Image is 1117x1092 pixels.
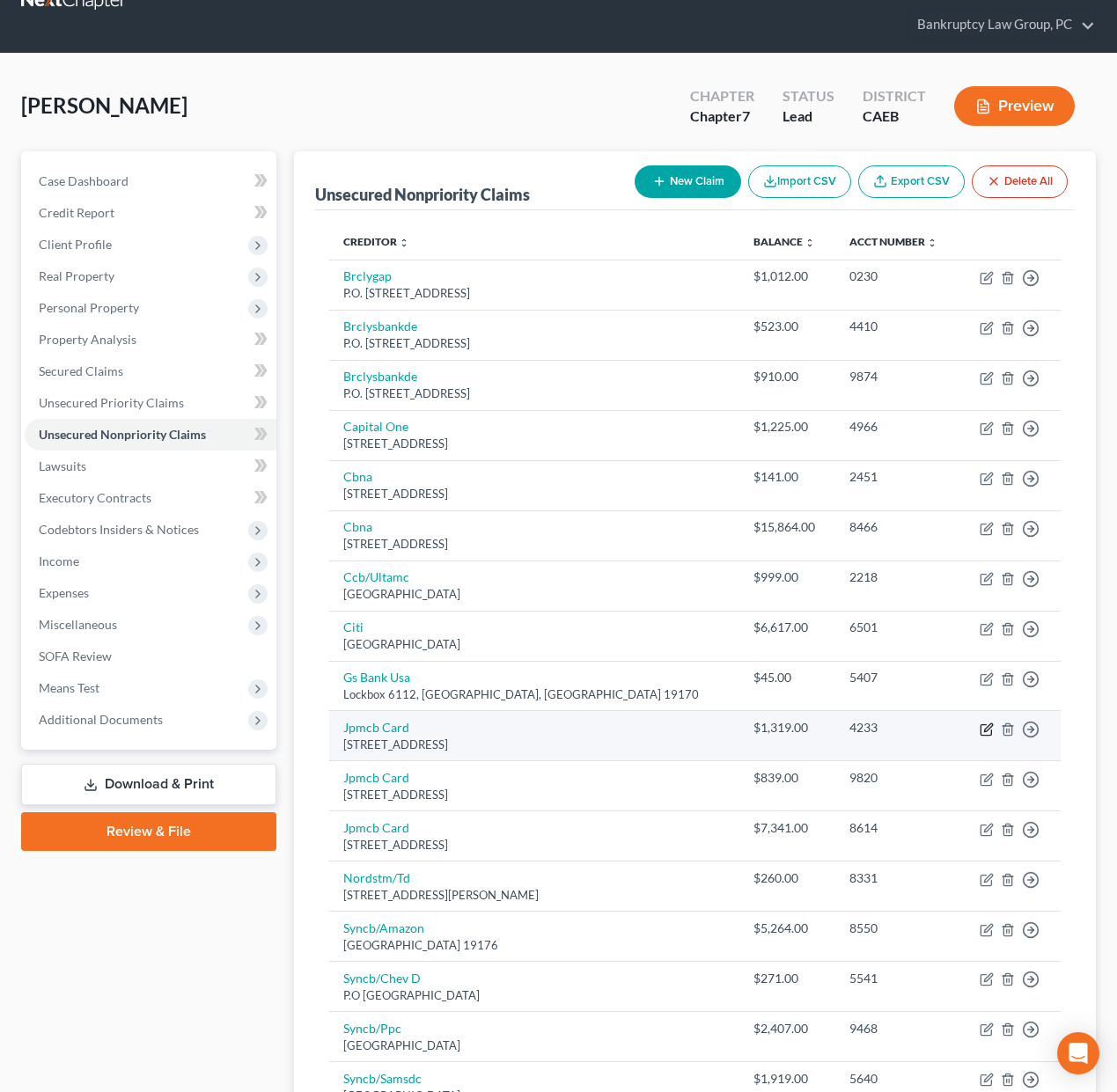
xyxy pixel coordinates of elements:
[742,107,750,124] span: 7
[849,769,945,787] div: 9820
[849,235,937,248] a: Acct Number unfold_more
[21,812,276,851] a: Review & File
[343,285,725,302] div: P.O. [STREET_ADDRESS]
[399,238,409,248] i: unfold_more
[39,712,163,727] span: Additional Documents
[343,1071,422,1086] a: Syncb/Samsdc
[753,268,821,285] div: $1,012.00
[635,165,741,198] button: New Claim
[39,427,206,442] span: Unsecured Nonpriority Claims
[343,920,424,935] a: Syncb/Amazon
[753,468,821,486] div: $141.00
[343,636,725,653] div: [GEOGRAPHIC_DATA]
[343,1037,725,1054] div: [GEOGRAPHIC_DATA]
[343,235,409,248] a: Creditor unfold_more
[753,970,821,987] div: $271.00
[343,569,409,584] a: Ccb/Ultamc
[753,920,821,937] div: $5,264.00
[849,819,945,837] div: 8614
[343,619,364,634] a: Citi
[849,619,945,636] div: 6501
[39,553,79,568] span: Income
[39,395,184,410] span: Unsecured Priority Claims
[343,1021,401,1036] a: Syncb/Ppc
[849,1020,945,1037] div: 9468
[849,368,945,385] div: 9874
[849,869,945,887] div: 8331
[849,468,945,486] div: 2451
[858,165,965,198] a: Export CSV
[343,870,410,885] a: Nordstm/Td
[343,419,408,434] a: Capital One
[849,1070,945,1088] div: 5640
[39,458,86,473] span: Lawsuits
[753,1070,821,1088] div: $1,919.00
[343,770,409,785] a: Jpmcb Card
[849,418,945,436] div: 4966
[753,318,821,335] div: $523.00
[343,720,409,735] a: Jpmcb Card
[849,920,945,937] div: 8550
[25,387,276,419] a: Unsecured Priority Claims
[39,617,117,632] span: Miscellaneous
[908,9,1095,40] a: Bankruptcy Law Group, PC
[343,319,417,333] a: Brclysbankde
[343,937,725,954] div: [GEOGRAPHIC_DATA] 19176
[849,669,945,686] div: 5407
[972,165,1068,198] button: Delete All
[863,106,926,127] div: CAEB
[343,737,725,753] div: [STREET_ADDRESS]
[343,469,372,484] a: Cbna
[39,300,139,315] span: Personal Property
[343,385,725,402] div: P.O. [STREET_ADDRESS]
[849,719,945,737] div: 4233
[753,368,821,385] div: $910.00
[343,670,410,685] a: Gs Bank Usa
[783,86,834,106] div: Status
[753,568,821,586] div: $999.00
[783,106,834,127] div: Lead
[849,970,945,987] div: 5541
[25,324,276,355] a: Property Analysis
[315,184,530,205] div: Unsecured Nonpriority Claims
[954,86,1075,126] button: Preview
[343,686,725,703] div: Lockbox 6112, [GEOGRAPHIC_DATA], [GEOGRAPHIC_DATA] 19170
[753,235,815,248] a: Balance unfold_more
[849,518,945,536] div: 8466
[39,649,112,663] span: SOFA Review
[753,769,821,787] div: $839.00
[343,787,725,803] div: [STREET_ADDRESS]
[21,764,276,805] a: Download & Print
[39,268,114,283] span: Real Property
[343,268,392,283] a: Brclygap
[25,355,276,387] a: Secured Claims
[753,518,821,536] div: $15,864.00
[25,197,276,229] a: Credit Report
[753,619,821,636] div: $6,617.00
[343,436,725,452] div: [STREET_ADDRESS]
[25,482,276,514] a: Executory Contracts
[753,418,821,436] div: $1,225.00
[39,585,89,600] span: Expenses
[753,719,821,737] div: $1,319.00
[343,971,421,986] a: Syncb/Chev D
[343,820,409,835] a: Jpmcb Card
[753,669,821,686] div: $45.00
[863,86,926,106] div: District
[343,536,725,553] div: [STREET_ADDRESS]
[343,519,372,534] a: Cbna
[690,86,754,106] div: Chapter
[849,318,945,335] div: 4410
[25,419,276,451] a: Unsecured Nonpriority Claims
[39,237,112,252] span: Client Profile
[25,165,276,197] a: Case Dashboard
[753,819,821,837] div: $7,341.00
[343,586,725,603] div: [GEOGRAPHIC_DATA]
[343,369,417,384] a: Brclysbankde
[25,451,276,482] a: Lawsuits
[690,106,754,127] div: Chapter
[849,568,945,586] div: 2218
[849,268,945,285] div: 0230
[39,173,129,188] span: Case Dashboard
[343,335,725,352] div: P.O. [STREET_ADDRESS]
